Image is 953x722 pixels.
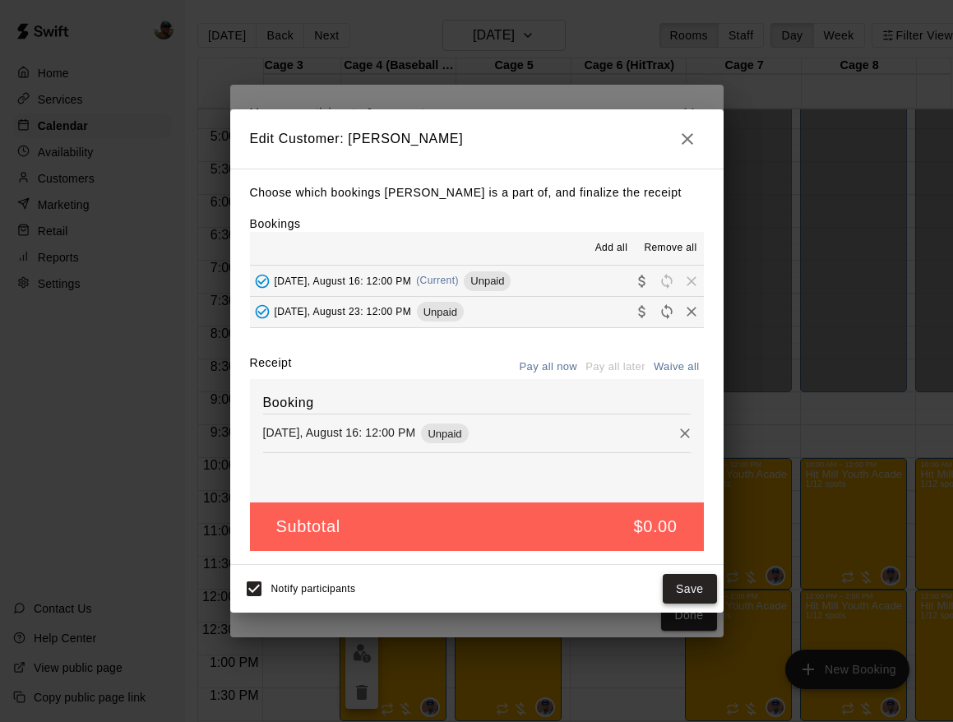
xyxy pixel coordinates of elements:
span: (Current) [416,275,459,286]
label: Bookings [250,217,301,230]
span: [DATE], August 16: 12:00 PM [275,275,412,286]
span: Reschedule [655,274,679,286]
span: Notify participants [271,583,356,595]
span: [DATE], August 23: 12:00 PM [275,306,412,317]
span: Collect payment [630,305,655,317]
span: Unpaid [464,275,511,287]
label: Receipt [250,354,292,380]
h2: Edit Customer: [PERSON_NAME] [230,109,724,169]
button: Added - Collect Payment [250,269,275,294]
span: Remove all [644,240,696,257]
button: Pay all now [516,354,582,380]
span: Unpaid [417,306,464,318]
h5: $0.00 [633,516,677,538]
button: Save [663,574,717,604]
button: Added - Collect Payment [250,299,275,324]
button: Add all [585,235,637,261]
span: Reschedule [655,305,679,317]
p: [DATE], August 16: 12:00 PM [263,424,416,441]
button: Added - Collect Payment[DATE], August 23: 12:00 PMUnpaidCollect paymentRescheduleRemove [250,297,704,327]
button: Remove [673,421,697,446]
button: Remove all [637,235,703,261]
button: Waive all [650,354,704,380]
h6: Booking [263,392,691,414]
span: Unpaid [421,428,468,440]
span: Add all [595,240,628,257]
span: Remove [679,305,704,317]
button: Added - Collect Payment[DATE], August 16: 12:00 PM(Current)UnpaidCollect paymentRescheduleRemove [250,266,704,296]
span: Collect payment [630,274,655,286]
p: Choose which bookings [PERSON_NAME] is a part of, and finalize the receipt [250,183,704,203]
span: Remove [679,274,704,286]
h5: Subtotal [276,516,340,538]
